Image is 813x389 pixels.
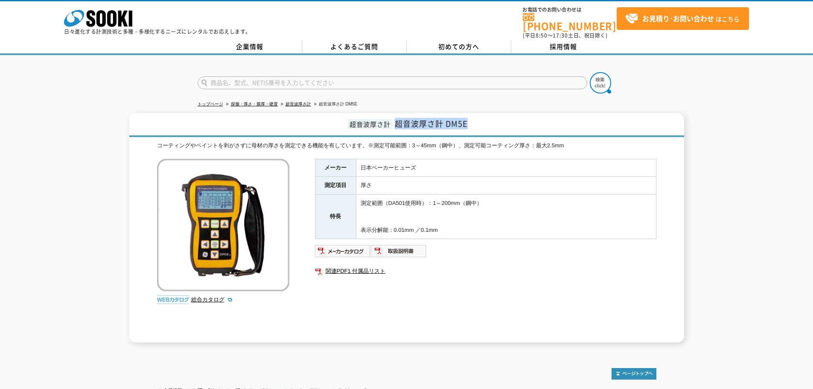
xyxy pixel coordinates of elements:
th: 特長 [315,195,356,239]
td: 測定範囲（DA501使用時）：1～200mm（鋼中） 表示分解能：0.01mm ／0.1mm [356,195,656,239]
span: お電話でのお問い合わせは [523,7,617,12]
td: 厚さ [356,177,656,195]
strong: お見積り･お問い合わせ [642,13,714,23]
th: 測定項目 [315,177,356,195]
a: 初めての方へ [407,41,511,53]
a: 取扱説明書 [371,250,427,257]
a: よくあるご質問 [302,41,407,53]
span: 超音波厚さ計 DM5E [395,118,468,129]
span: 8:50 [536,32,548,39]
a: 企業情報 [198,41,302,53]
img: webカタログ [157,295,189,304]
th: メーカー [315,159,356,177]
img: トップページへ [612,368,656,380]
a: メーカーカタログ [315,250,371,257]
a: お見積り･お問い合わせはこちら [617,7,749,30]
a: 探傷・厚さ・膜厚・硬度 [231,102,278,106]
a: 超音波厚さ計 [286,102,311,106]
span: (平日 ～ 土日、祝日除く) [523,32,607,39]
input: 商品名、型式、NETIS番号を入力してください [198,76,587,89]
p: 日々進化する計測技術と多種・多様化するニーズにレンタルでお応えします。 [64,29,251,34]
img: btn_search.png [590,72,611,94]
a: 採用情報 [511,41,616,53]
li: 超音波厚さ計 DM5E [312,100,358,109]
span: はこちら [625,12,740,25]
td: 日本ベーカーヒューズ [356,159,656,177]
a: トップページ [198,102,223,106]
a: 総合カタログ [191,296,233,303]
a: 関連PDF1 付属品リスト [315,266,656,277]
span: 初めての方へ [438,42,479,51]
div: コーティングやペイントを剥がさずに母材の厚さを測定できる機能を有しています。※測定可能範囲：3～45mm（鋼中）、測定可能コーティング厚さ：最大2.5mm [157,141,656,150]
img: メーカーカタログ [315,244,371,258]
span: 超音波厚さ計 [347,119,393,129]
img: 超音波厚さ計 DM5E [157,159,289,291]
span: 17:30 [553,32,568,39]
img: 取扱説明書 [371,244,427,258]
a: [PHONE_NUMBER] [523,13,617,31]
